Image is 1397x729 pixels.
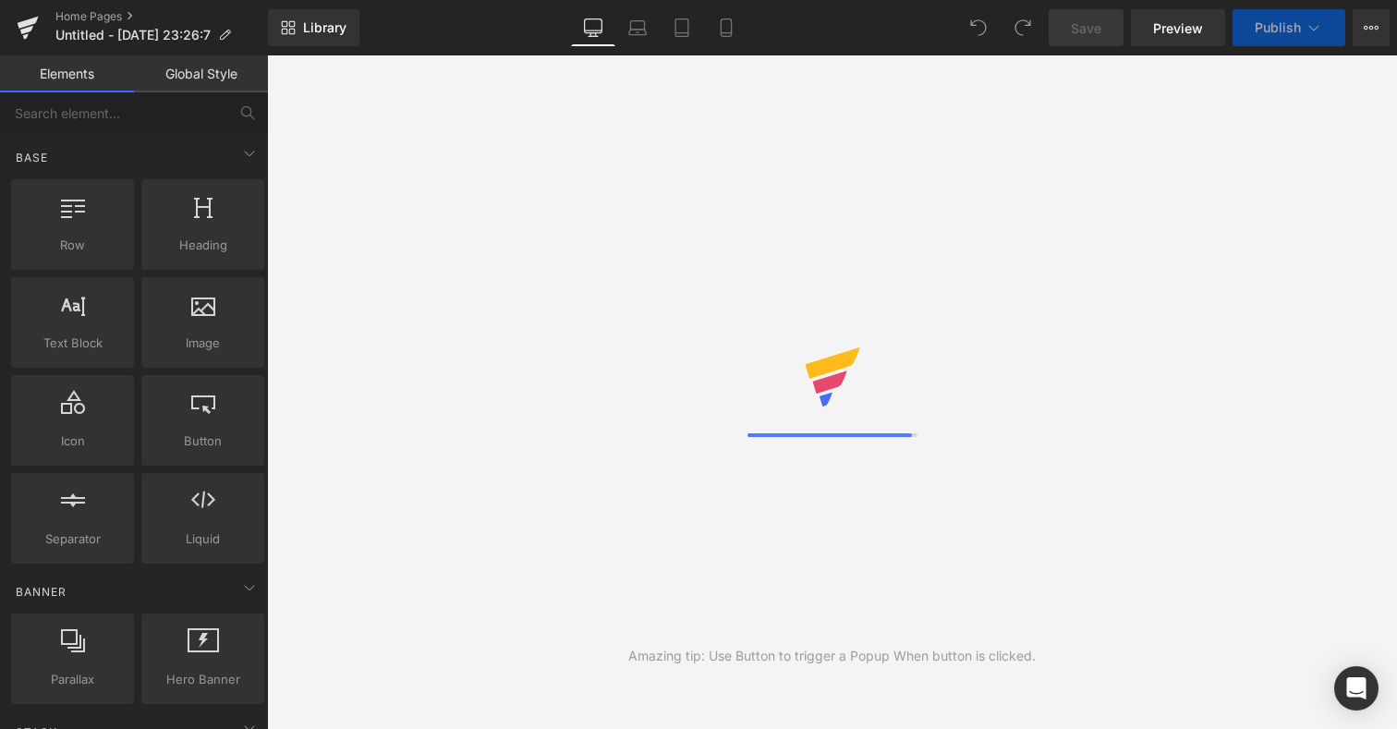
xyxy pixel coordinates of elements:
span: Text Block [17,334,128,353]
span: Heading [147,236,259,255]
a: Tablet [660,9,704,46]
a: Laptop [615,9,660,46]
span: Icon [17,431,128,451]
span: Base [14,149,50,166]
span: Image [147,334,259,353]
a: New Library [268,9,359,46]
span: Row [17,236,128,255]
a: Global Style [134,55,268,92]
a: Preview [1131,9,1225,46]
button: Redo [1004,9,1041,46]
span: Preview [1153,18,1203,38]
span: Hero Banner [147,670,259,689]
span: Publish [1255,20,1301,35]
span: Library [303,19,346,36]
a: Home Pages [55,9,268,24]
span: Liquid [147,529,259,549]
span: Parallax [17,670,128,689]
span: Separator [17,529,128,549]
div: Amazing tip: Use Button to trigger a Popup When button is clicked. [628,646,1036,666]
button: Undo [960,9,997,46]
button: More [1353,9,1390,46]
div: Open Intercom Messenger [1334,666,1379,711]
span: Banner [14,583,68,601]
span: Untitled - [DATE] 23:26:7 [55,28,211,43]
a: Mobile [704,9,748,46]
span: Save [1071,18,1101,38]
button: Publish [1233,9,1345,46]
span: Button [147,431,259,451]
a: Desktop [571,9,615,46]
